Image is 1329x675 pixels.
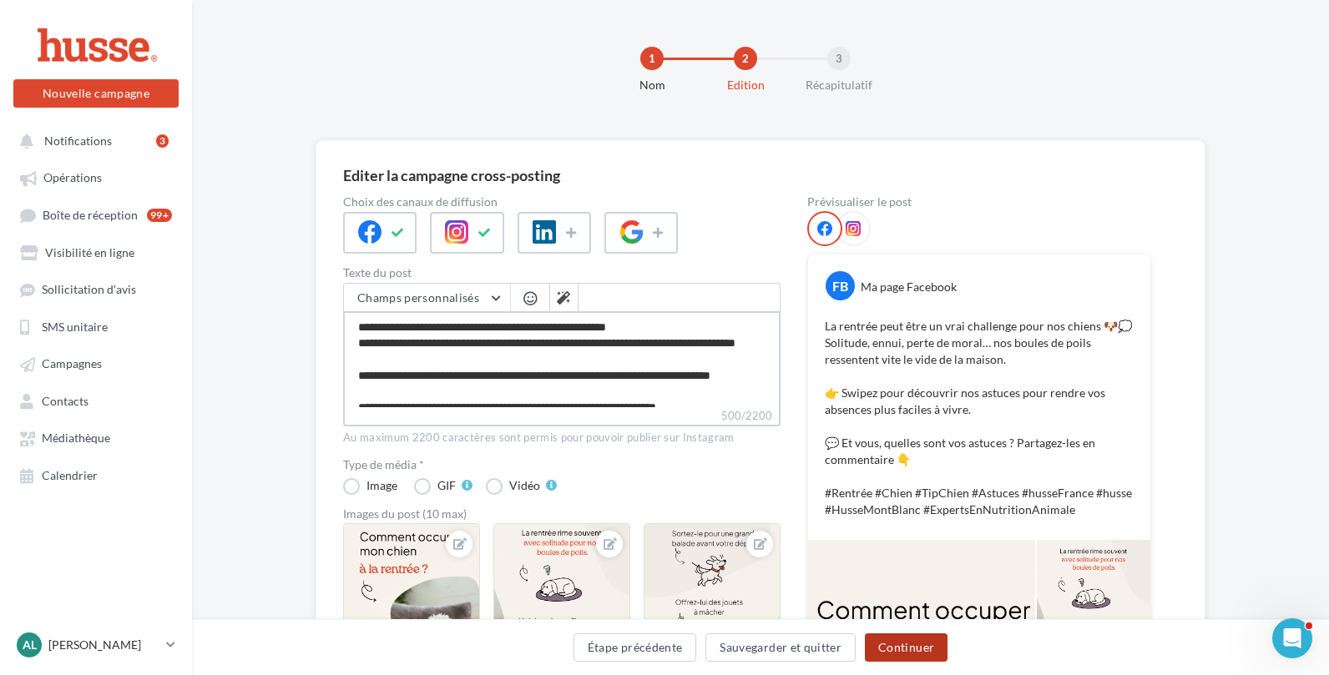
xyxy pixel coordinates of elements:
[366,480,397,491] div: Image
[13,79,179,108] button: Nouvelle campagne
[43,171,102,185] span: Opérations
[44,133,112,148] span: Notifications
[343,168,560,183] div: Editer la campagne cross-posting
[10,311,182,341] a: SMS unitaire
[861,279,957,295] div: Ma page Facebook
[343,459,781,471] label: Type de média *
[705,633,856,662] button: Sauvegarder et quitter
[10,348,182,378] a: Campagnes
[343,431,781,446] div: Au maximum 2200 caractères sont permis pour pouvoir publier sur Instagram
[48,637,159,653] p: [PERSON_NAME]
[10,274,182,304] a: Sollicitation d'avis
[343,407,781,426] label: 500/2200
[42,320,108,334] span: SMS unitaire
[734,47,757,70] div: 2
[23,637,37,653] span: Al
[43,208,138,222] span: Boîte de réception
[10,199,182,230] a: Boîte de réception99+
[10,125,175,155] button: Notifications 3
[692,77,799,93] div: Edition
[509,480,540,491] div: Vidéo
[42,394,88,408] span: Contacts
[147,209,172,222] div: 99+
[807,196,1151,208] div: Prévisualiser le post
[10,422,182,452] a: Médiathèque
[574,633,697,662] button: Étape précédente
[825,318,1134,518] p: La rentrée peut être un vrai challenge pour nos chiens 🐶💭 Solitude, ennui, perte de moral… nos bo...
[42,468,98,482] span: Calendrier
[156,134,169,148] div: 3
[357,290,479,305] span: Champs personnalisés
[437,480,456,491] div: GIF
[10,162,182,192] a: Opérations
[13,629,179,661] a: Al [PERSON_NAME]
[10,237,182,267] a: Visibilité en ligne
[45,245,134,259] span: Visibilité en ligne
[826,271,855,300] div: FB
[10,385,182,416] a: Contacts
[42,431,110,446] span: Médiathèque
[10,460,182,490] a: Calendrier
[827,47,851,70] div: 3
[344,284,510,312] button: Champs personnalisés
[343,267,781,279] label: Texte du post
[42,283,136,297] span: Sollicitation d'avis
[42,357,102,371] span: Campagnes
[343,196,781,208] label: Choix des canaux de diffusion
[599,77,705,93] div: Nom
[786,77,892,93] div: Récapitulatif
[865,633,947,662] button: Continuer
[343,508,781,520] div: Images du post (10 max)
[640,47,664,70] div: 1
[1272,618,1312,658] iframe: Intercom live chat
